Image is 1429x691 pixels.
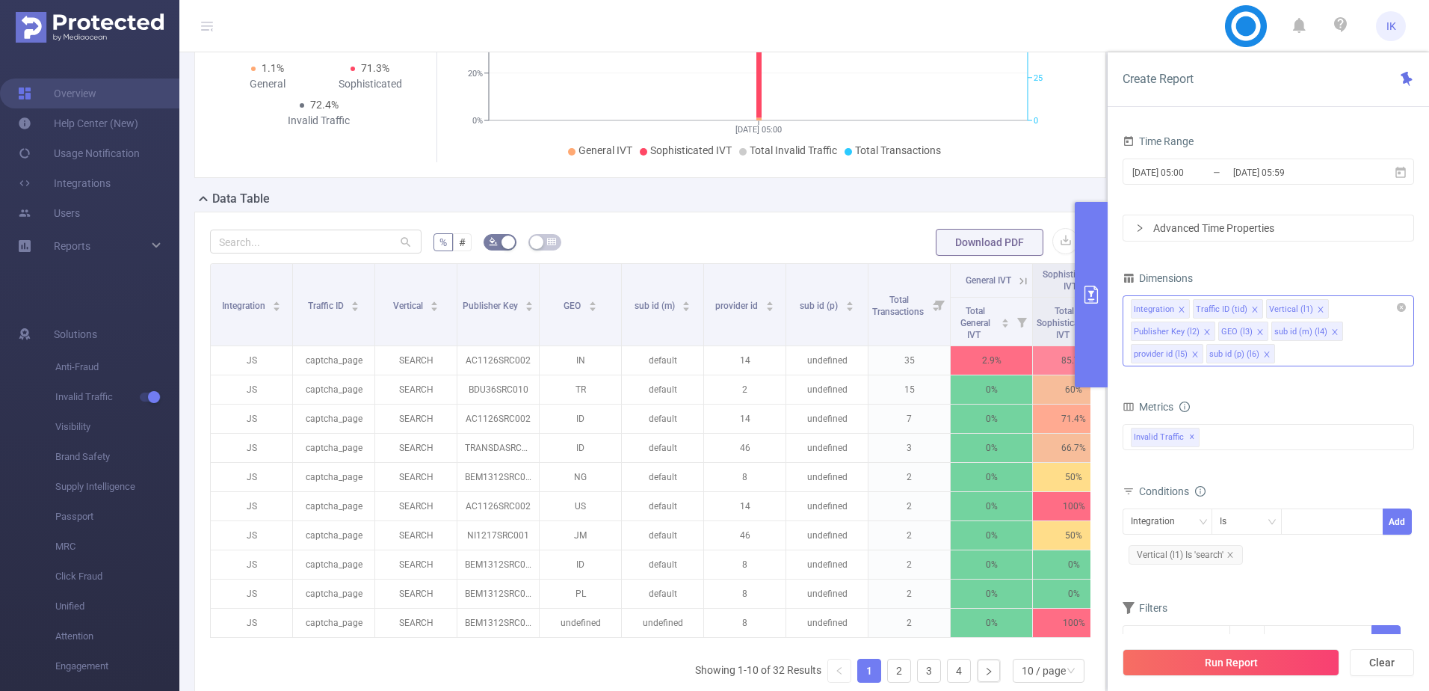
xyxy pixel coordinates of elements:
div: Integration [1131,509,1185,534]
p: undefined [622,609,703,637]
i: icon: caret-down [430,305,439,310]
p: undefined [786,609,868,637]
input: End date [1232,162,1353,182]
i: icon: caret-down [588,305,596,310]
span: Total Invalid Traffic [750,144,837,156]
p: 2 [868,580,950,608]
span: Time Range [1123,135,1194,147]
p: 0% [951,375,1032,404]
tspan: 0 [1034,116,1038,126]
p: 8 [704,550,786,579]
i: icon: close [1263,351,1271,360]
p: undefined [786,405,868,433]
i: icon: close-circle [1397,303,1406,312]
i: icon: caret-down [273,305,281,310]
i: icon: close [1203,328,1211,337]
p: undefined [786,580,868,608]
i: Filter menu [1011,298,1032,345]
span: Supply Intelligence [55,472,179,502]
p: JS [211,434,292,462]
p: 14 [704,492,786,520]
i: icon: bg-colors [489,237,498,246]
span: sub id (p) [800,301,840,311]
i: icon: right [1135,224,1144,233]
p: default [622,405,703,433]
button: Run Report [1123,649,1339,676]
div: Vertical (l1) [1269,300,1313,319]
p: 2 [868,521,950,550]
p: undefined [540,609,621,637]
div: Is [1220,509,1238,534]
p: default [622,463,703,491]
span: General IVT [578,144,632,156]
button: Add [1383,509,1412,535]
p: 7 [868,405,950,433]
p: JS [211,521,292,550]
p: captcha_page [293,580,374,608]
span: General IVT [966,275,1011,286]
p: 0% [951,550,1032,579]
p: BEM1312SRC001 [457,550,539,579]
div: Publisher Key (l2) [1134,322,1200,342]
i: icon: caret-down [765,305,774,310]
i: icon: caret-down [351,305,359,310]
p: NI1217SRC001 [457,521,539,550]
p: default [622,492,703,520]
p: captcha_page [293,521,374,550]
i: icon: close [1317,306,1324,315]
i: icon: caret-down [525,305,534,310]
tspan: [DATE] 05:00 [735,125,782,135]
span: provider id [715,301,760,311]
div: Sort [272,299,281,308]
tspan: 0% [472,116,483,126]
i: Filter menu [929,264,950,345]
div: Integration [1134,300,1174,319]
p: captcha_page [293,375,374,404]
p: BEM1312SRC001 [457,580,539,608]
i: icon: right [984,667,993,676]
p: 100% [1033,609,1114,637]
p: SEARCH [375,405,457,433]
p: SEARCH [375,375,457,404]
p: 8 [704,609,786,637]
i: icon: close [1256,328,1264,337]
p: BDU36SRC010 [457,375,539,404]
p: 3 [868,434,950,462]
p: captcha_page [293,463,374,491]
span: Total Transactions [872,295,926,317]
p: 0% [951,609,1032,637]
p: 35 [868,346,950,375]
input: Search... [210,230,422,254]
span: Invalid Traffic [1131,428,1200,447]
li: Next Page [977,659,1001,683]
span: MRC [55,532,179,562]
a: 1 [858,660,880,682]
p: undefined [786,434,868,462]
p: PL [540,580,621,608]
button: Add [1371,625,1401,651]
p: ID [540,550,621,579]
span: Sophisticated IVT [1043,269,1097,292]
p: 85.7% [1033,346,1114,375]
li: Previous Page [827,659,851,683]
i: icon: info-circle [1195,486,1206,497]
i: icon: close [1191,351,1199,360]
i: icon: table [547,237,556,246]
span: Attention [55,621,179,651]
p: JS [211,405,292,433]
p: 0% [951,463,1032,491]
p: JS [211,550,292,579]
i: icon: down [1067,666,1075,677]
a: Integrations [18,168,111,198]
span: Solutions [54,319,97,349]
div: General [216,76,319,92]
p: AC1126SRC002 [457,492,539,520]
p: JS [211,609,292,637]
p: undefined [786,346,868,375]
a: Reports [54,231,90,261]
p: undefined [786,463,868,491]
i: icon: close [1226,551,1234,559]
p: default [622,521,703,550]
span: Engagement [55,651,179,681]
i: icon: down [1199,518,1208,528]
